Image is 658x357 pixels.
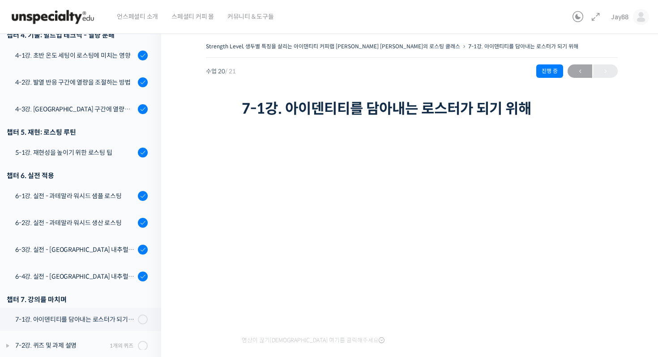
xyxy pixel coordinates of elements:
[225,68,236,75] span: / 21
[468,43,578,50] a: 7-1강. 아이덴티티를 담아내는 로스터가 되기 위해
[15,272,135,281] div: 6-4강. 실전 - [GEOGRAPHIC_DATA] 내추럴 생산 로스팅
[15,77,135,87] div: 4-2강. 발열 반응 구간에 열량을 조절하는 방법
[568,64,592,78] a: ←이전
[611,13,628,21] span: Jay88
[15,51,135,60] div: 4-1강. 초반 온도 세팅이 로스팅에 미치는 영향
[138,296,149,303] span: 설정
[536,64,563,78] div: 진행 중
[15,340,107,350] div: 7-2강. 퀴즈 및 과제 설명
[242,100,582,117] h1: 7-1강. 아이덴티티를 담아내는 로스터가 되기 위해
[7,170,148,182] div: 챕터 6. 실전 적용
[206,43,460,50] a: Strength Level, 생두별 특징을 살리는 아이덴티티 커피랩 [PERSON_NAME] [PERSON_NAME]의 로스팅 클래스
[15,148,135,157] div: 5-1강. 재현성을 높이기 위한 로스팅 팁
[115,283,172,305] a: 설정
[15,104,135,114] div: 4-3강. [GEOGRAPHIC_DATA] 구간에 열량을 조절하는 방법
[15,218,135,228] div: 6-2강. 실전 - 과테말라 워시드 생산 로스팅
[59,283,115,305] a: 대화
[7,293,148,306] div: 챕터 7. 강의를 마치며
[15,314,135,324] div: 7-1강. 아이덴티티를 담아내는 로스터가 되기 위해
[15,191,135,201] div: 6-1강. 실전 - 과테말라 워시드 샘플 로스팅
[82,297,93,304] span: 대화
[568,65,592,77] span: ←
[3,283,59,305] a: 홈
[206,68,236,74] span: 수업 20
[110,341,133,350] div: 1개의 퀴즈
[28,296,34,303] span: 홈
[7,126,148,138] div: 챕터 5. 재현: 로스팅 루틴
[15,245,135,255] div: 6-3강. 실전 - [GEOGRAPHIC_DATA] 내추럴 샘플 로스팅
[242,337,385,344] span: 영상이 끊기[DEMOGRAPHIC_DATA] 여기를 클릭해주세요
[7,29,148,41] div: 챕터 4. 기술: 빌드업 테크닉 - 열량 분배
